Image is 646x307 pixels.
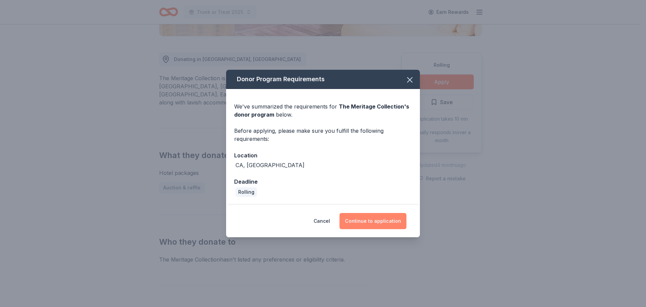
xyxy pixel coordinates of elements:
[339,213,406,229] button: Continue to application
[234,127,412,143] div: Before applying, please make sure you fulfill the following requirements:
[234,177,412,186] div: Deadline
[234,151,412,160] div: Location
[314,213,330,229] button: Cancel
[234,102,412,119] div: We've summarized the requirements for below.
[236,161,304,169] div: CA, [GEOGRAPHIC_DATA]
[236,187,257,197] div: Rolling
[226,70,420,89] div: Donor Program Requirements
